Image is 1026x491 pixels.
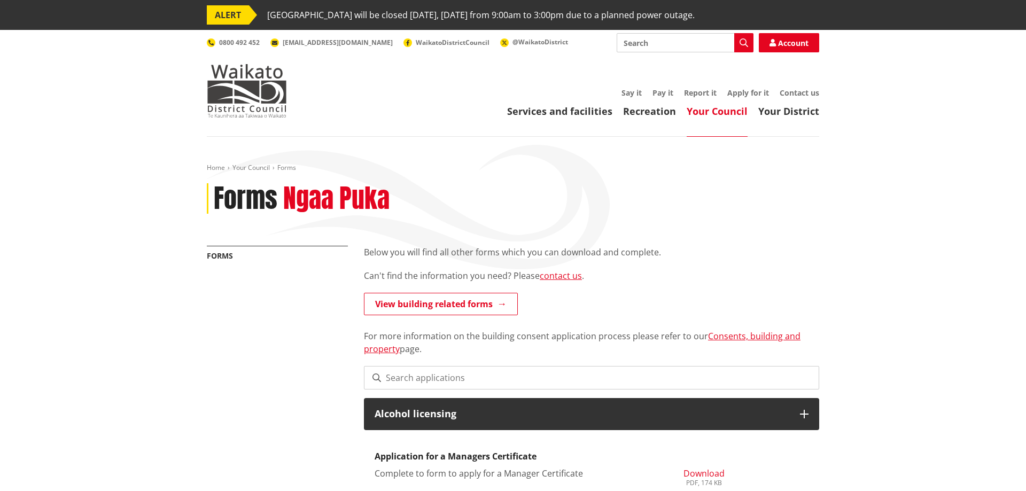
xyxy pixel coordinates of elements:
[207,163,819,173] nav: breadcrumb
[623,105,676,118] a: Recreation
[214,183,277,214] h1: Forms
[375,451,809,462] h3: Application for a Managers Certificate
[207,64,287,118] img: Waikato District Council - Te Kaunihera aa Takiwaa o Waikato
[364,293,518,315] a: View building related forms
[540,270,582,282] a: contact us
[780,88,819,98] a: Contact us
[267,5,695,25] span: [GEOGRAPHIC_DATA] will be closed [DATE], [DATE] from 9:00am to 3:00pm due to a planned power outage.
[512,37,568,46] span: @WaikatoDistrict
[283,183,390,214] h2: Ngaa Puka
[219,38,260,47] span: 0800 492 452
[683,467,725,486] a: Download PDF, 174 KB
[364,269,819,282] p: Can't find the information you need? Please .
[207,163,225,172] a: Home
[416,38,489,47] span: WaikatoDistrictCouncil
[283,38,393,47] span: [EMAIL_ADDRESS][DOMAIN_NAME]
[500,37,568,46] a: @WaikatoDistrict
[727,88,769,98] a: Apply for it
[617,33,753,52] input: Search input
[207,5,249,25] span: ALERT
[687,105,748,118] a: Your Council
[270,38,393,47] a: [EMAIL_ADDRESS][DOMAIN_NAME]
[232,163,270,172] a: Your Council
[759,33,819,52] a: Account
[207,38,260,47] a: 0800 492 452
[683,480,725,486] div: PDF, 174 KB
[684,88,717,98] a: Report it
[364,317,819,355] p: For more information on the building consent application process please refer to our page.
[364,366,819,389] input: Search applications
[507,105,612,118] a: Services and facilities
[375,467,658,480] p: Complete to form to apply for a Manager Certificate
[375,409,789,419] h3: Alcohol licensing
[683,467,725,479] span: Download
[364,330,800,355] a: Consents, building and property
[758,105,819,118] a: Your District
[403,38,489,47] a: WaikatoDistrictCouncil
[652,88,673,98] a: Pay it
[277,163,296,172] span: Forms
[364,246,819,259] p: Below you will find all other forms which you can download and complete.
[621,88,642,98] a: Say it
[207,251,233,261] a: Forms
